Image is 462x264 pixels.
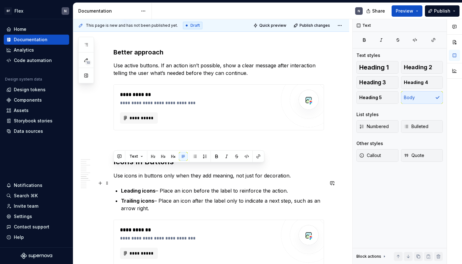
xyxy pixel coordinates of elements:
span: Share [372,8,385,14]
div: Storybook stories [14,118,52,124]
a: Documentation [4,35,69,45]
button: Heading 2 [401,61,443,74]
span: Quick preview [259,23,286,28]
a: Home [4,24,69,34]
a: Storybook stories [4,116,69,126]
div: Data sources [14,128,43,134]
button: Quote [401,149,443,162]
p: Use active buttons. If an action isn’t possible, show a clear message after interaction telling t... [113,62,324,77]
span: Callout [359,152,381,159]
span: Text [129,154,138,159]
div: Components [14,97,42,103]
strong: Trailing icons [121,198,154,204]
strong: Leading icons [121,188,156,194]
div: Documentation [14,37,47,43]
button: Search ⌘K [4,191,69,201]
div: BF [4,7,12,15]
div: Text styles [356,52,380,59]
a: Data sources [4,126,69,136]
button: Heading 5 [356,91,399,104]
span: Heading 5 [359,94,382,101]
button: Notifications [4,180,69,190]
div: Other styles [356,140,383,147]
span: Bulleted [404,123,428,130]
svg: Supernova Logo [21,253,52,259]
div: Help [14,234,24,240]
button: Help [4,232,69,242]
button: Publish [425,5,459,17]
div: Documentation [78,8,138,14]
span: Preview [396,8,413,14]
p: – Place an icon after the label only to indicate a next step, such as an arrow right. [121,197,324,212]
button: Heading 4 [401,76,443,89]
a: Code automation [4,55,69,65]
button: Contact support [4,222,69,232]
span: Draft [190,23,200,28]
div: Assets [14,107,29,114]
a: Invite team [4,201,69,211]
div: Invite team [14,203,38,209]
button: Quick preview [251,21,289,30]
span: Heading 1 [359,64,389,70]
button: Heading 3 [356,76,399,89]
span: Quote [404,152,424,159]
a: Settings [4,211,69,222]
span: This page is new and has not been published yet. [86,23,178,28]
strong: Better approach [113,48,163,56]
span: Heading 4 [404,79,428,86]
div: Analytics [14,47,34,53]
button: Share [363,5,389,17]
p: – Place an icon before the label to reinforce the action. [121,187,324,194]
div: Settings [14,213,32,220]
div: Flex [14,8,23,14]
div: N [64,8,67,14]
a: Components [4,95,69,105]
button: Publish changes [292,21,333,30]
div: Home [14,26,26,32]
span: Publish [434,8,450,14]
span: Heading 2 [404,64,432,70]
button: BFFlexN [1,4,72,18]
a: Assets [4,105,69,115]
div: List styles [356,111,379,118]
div: Design system data [5,77,42,82]
div: Notifications [14,182,42,188]
button: Bulleted [401,120,443,133]
div: N [358,8,360,14]
a: Analytics [4,45,69,55]
span: Heading 3 [359,79,386,86]
div: Design tokens [14,87,46,93]
span: Publish changes [300,23,330,28]
span: 10 [85,60,91,65]
div: Search ⌘K [14,193,38,199]
a: Design tokens [4,85,69,95]
div: Block actions [356,252,387,261]
p: Use icons in buttons only when they add meaning, not just for decoration. [113,172,324,179]
button: Preview [392,5,422,17]
div: Contact support [14,224,49,230]
button: Numbered [356,120,399,133]
button: Callout [356,149,399,162]
div: Code automation [14,57,52,64]
button: Heading 1 [356,61,399,74]
button: Text [127,152,146,161]
span: Numbered [359,123,389,130]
